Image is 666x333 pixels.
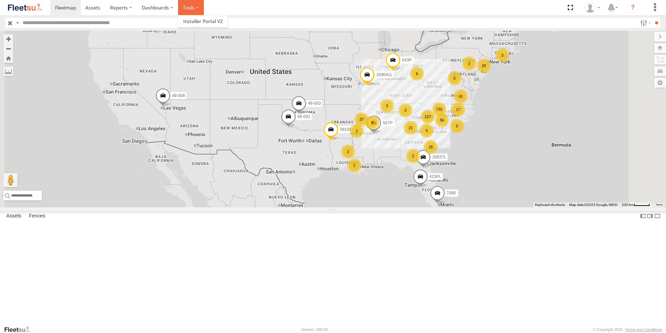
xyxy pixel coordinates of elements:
a: Terms and Conditions [625,327,662,332]
div: 2 [347,158,361,172]
label: Fences [25,211,49,221]
button: Zoom out [3,44,13,53]
span: 7068 [447,191,456,196]
span: Map data ©2025 Google, INEGI [569,203,618,207]
div: 5 [420,124,434,138]
a: Visit our Website [4,326,36,333]
span: 567P [383,120,393,125]
button: Map Scale: 200 km per 43 pixels [620,202,652,207]
div: 2 [462,57,476,71]
div: 21 [404,121,418,135]
label: Search Query [15,18,20,28]
button: Zoom in [3,34,13,44]
div: 3 [380,99,394,113]
button: Zoom Home [3,53,13,63]
div: Taylor Hager [582,2,603,13]
span: 48-008 [172,93,185,98]
div: 20 [477,59,491,73]
div: 2 [350,124,364,138]
div: 3 [398,103,412,117]
div: 41 [454,89,468,103]
div: 6 [410,67,424,81]
button: Keyboard shortcuts [535,202,565,207]
label: Dock Summary Table to the Right [646,211,653,221]
span: 415PL [429,175,442,179]
span: 200 km [622,203,634,207]
label: Map Settings [654,78,666,88]
div: 37 [355,112,369,126]
span: 543P [402,58,412,62]
div: 17 [451,103,465,117]
div: Version: 308.00 [301,327,328,332]
div: 18 [424,140,437,154]
a: Terms (opens in new tab) [656,203,663,206]
label: Measure [3,66,13,76]
button: Drag Pegman onto the map to open Street View [3,173,17,187]
div: 9 [365,116,379,129]
div: 732 [432,102,446,116]
label: Hide Summary Table [654,211,661,221]
span: 48-003 [308,101,321,106]
i: ? [627,2,638,13]
label: Search Filter Options [637,18,652,28]
label: Assets [3,211,25,221]
div: 5 [450,119,464,133]
label: Dock Summary Table to the Left [640,211,646,221]
div: 2 [406,149,420,163]
div: 2 [341,145,355,158]
div: 3 [495,48,509,62]
img: fleetsu-logo-horizontal.svg [7,3,43,12]
div: 56 [435,113,449,127]
div: 5 [448,71,462,85]
span: 20837L [432,155,446,160]
span: 48-002 [297,114,310,119]
span: 269041L [376,72,393,77]
span: 081561 [340,127,354,132]
div: 127 [421,110,435,124]
div: © Copyright 2025 - [593,327,662,332]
